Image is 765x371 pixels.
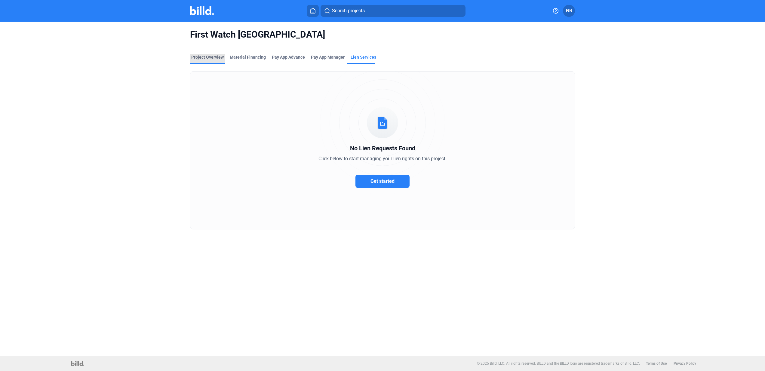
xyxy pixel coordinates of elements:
div: Project Overview [191,54,224,60]
b: Privacy Policy [674,361,696,366]
span: NR [566,7,572,14]
button: NR [563,5,575,17]
button: Search projects [321,5,465,17]
p: | [670,361,671,366]
div: Material Financing [230,54,266,60]
b: Terms of Use [646,361,667,366]
span: No Lien Requests Found [350,145,415,152]
div: Pay App Advance [272,54,305,60]
button: Get started [355,175,410,188]
span: Pay App Manager [311,54,345,60]
span: Search projects [332,7,365,14]
img: logo [71,361,84,366]
div: Lien Services [351,54,376,60]
span: First Watch [GEOGRAPHIC_DATA] [190,29,575,40]
span: Get started [370,178,395,184]
img: Billd Company Logo [190,6,214,15]
span: Click below to start managing your lien rights on this project. [318,156,447,161]
p: © 2025 Billd, LLC. All rights reserved. BILLD and the BILLD logo are registered trademarks of Bil... [477,361,640,366]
